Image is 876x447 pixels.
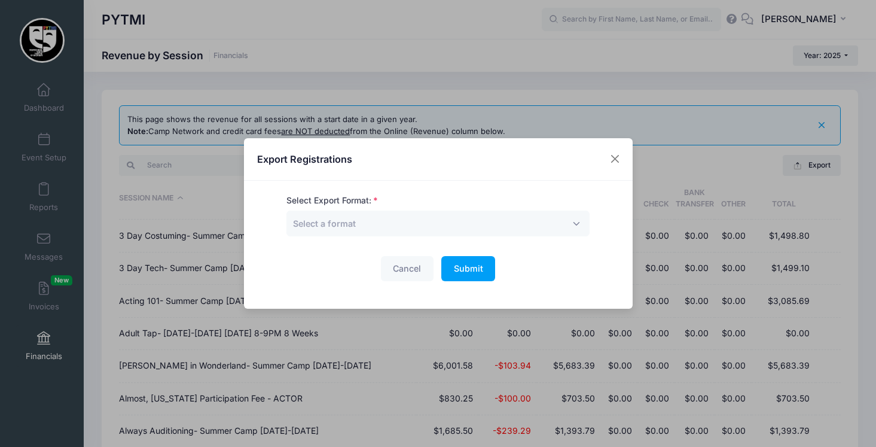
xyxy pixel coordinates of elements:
[286,194,378,207] label: Select Export Format:
[293,218,356,229] span: Select a format
[441,256,495,282] button: Submit
[381,256,434,282] button: Cancel
[257,152,352,166] h4: Export Registrations
[454,263,483,273] span: Submit
[604,148,625,170] button: Close
[286,211,590,236] span: Select a format
[293,217,356,230] span: Select a format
